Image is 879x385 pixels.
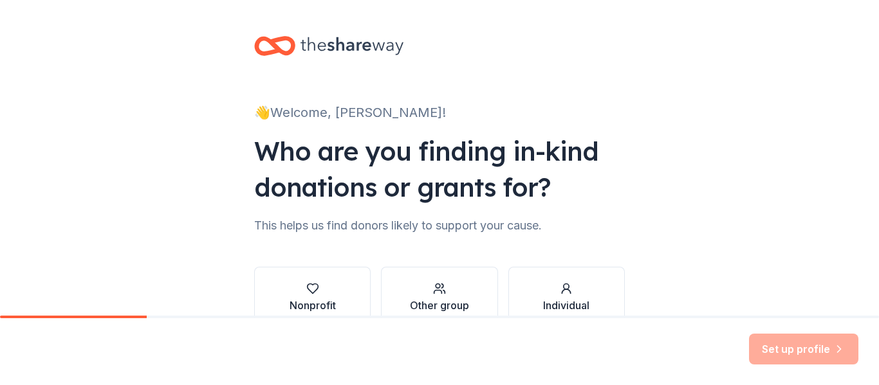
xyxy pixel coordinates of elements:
button: Nonprofit [254,267,371,328]
div: Who are you finding in-kind donations or grants for? [254,133,625,205]
div: Individual [543,298,589,313]
div: This helps us find donors likely to support your cause. [254,215,625,236]
div: Other group [410,298,469,313]
button: Other group [381,267,497,328]
div: Nonprofit [290,298,336,313]
div: 👋 Welcome, [PERSON_NAME]! [254,102,625,123]
button: Individual [508,267,625,328]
